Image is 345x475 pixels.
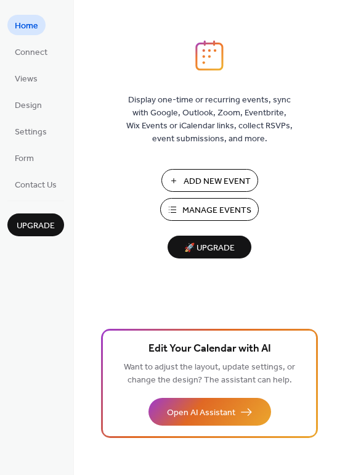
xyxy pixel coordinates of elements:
[15,73,38,86] span: Views
[182,204,251,217] span: Manage Events
[7,174,64,194] a: Contact Us
[17,220,55,233] span: Upgrade
[168,236,251,258] button: 🚀 Upgrade
[7,41,55,62] a: Connect
[148,341,271,358] span: Edit Your Calendar with AI
[7,68,45,88] a: Views
[195,40,224,71] img: logo_icon.svg
[7,121,54,141] a: Settings
[15,99,42,112] span: Design
[126,94,293,146] span: Display one-time or recurring events, sync with Google, Outlook, Zoom, Eventbrite, Wix Events or ...
[160,198,259,221] button: Manage Events
[161,169,258,192] button: Add New Event
[15,46,47,59] span: Connect
[15,126,47,139] span: Settings
[15,152,34,165] span: Form
[7,147,41,168] a: Form
[184,175,251,188] span: Add New Event
[15,179,57,192] span: Contact Us
[15,20,38,33] span: Home
[124,359,295,389] span: Want to adjust the layout, update settings, or change the design? The assistant can help.
[7,15,46,35] a: Home
[148,398,271,426] button: Open AI Assistant
[7,94,49,115] a: Design
[7,213,64,236] button: Upgrade
[167,407,235,419] span: Open AI Assistant
[175,240,244,257] span: 🚀 Upgrade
